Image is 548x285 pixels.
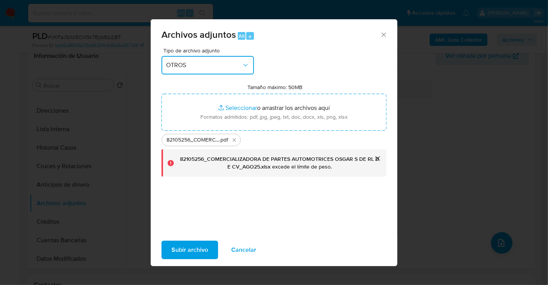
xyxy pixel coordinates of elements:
button: Cerrar [380,31,387,38]
ul: Archivos seleccionados [161,131,387,146]
span: Tipo de archivo adjunto [163,48,256,53]
span: Archivos adjuntos [161,28,236,41]
span: a [249,32,251,40]
span: 82105256_COMERCIALIZADORA DE PARTES AUTOMOTRICES OSGAR S DE R.L DE CV_AGO25 [166,136,219,144]
span: Cancelar [231,241,256,258]
span: .pdf [219,136,228,144]
button: OTROS [161,56,254,74]
span: excede el límite de peso. [272,163,332,170]
button: Subir archivo [161,241,218,259]
span: OTROS [166,61,242,69]
button: Eliminar 82105256_COMERCIALIZADORA DE PARTES AUTOMOTRICES OSGAR S DE R.L DE CV_AGO25.pdf [230,135,239,145]
span: Alt [239,32,245,40]
button: Cancelar [221,241,266,259]
label: Tamaño máximo: 50MB [248,84,303,91]
span: 82105256_COMERCIALIZADORA DE PARTES AUTOMOTRICES OSGAR S DE RL DE CV_AGO25.xlsx [180,155,379,170]
span: Subir archivo [171,241,208,258]
button: cerrar [368,149,387,168]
